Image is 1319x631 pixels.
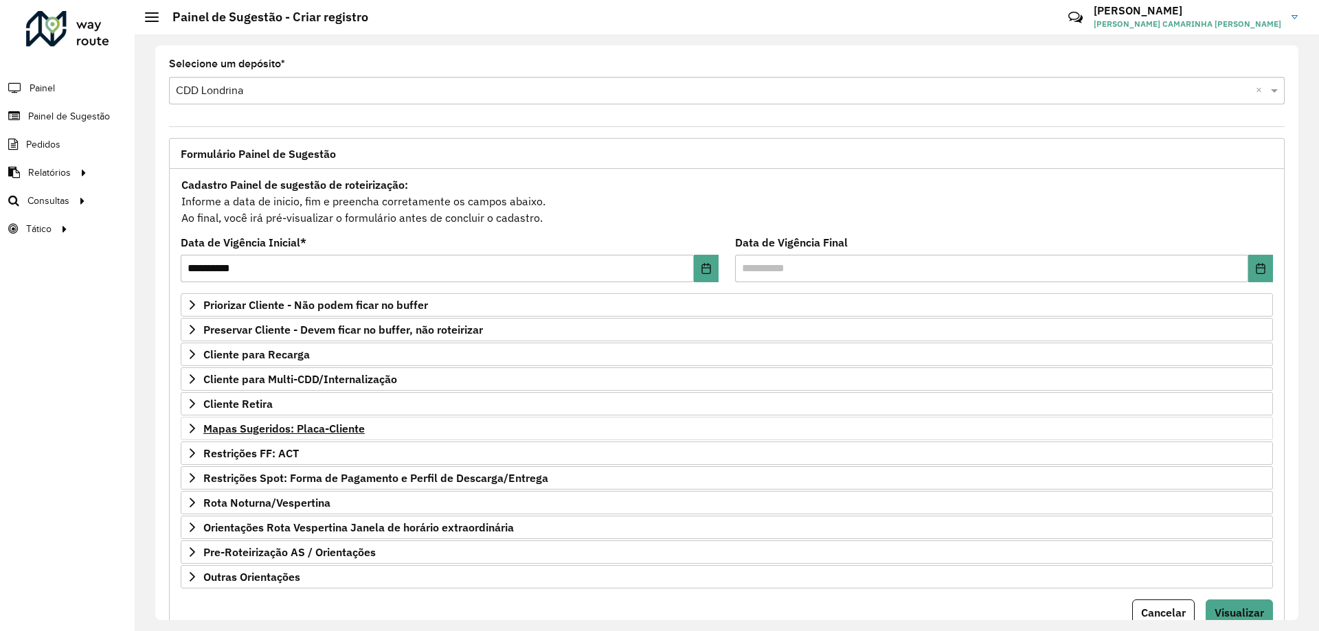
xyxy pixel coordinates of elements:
a: Restrições FF: ACT [181,441,1273,465]
span: Restrições FF: ACT [203,448,299,459]
span: Formulário Painel de Sugestão [181,148,336,159]
a: Outras Orientações [181,565,1273,588]
a: Cliente para Multi-CDD/Internalização [181,367,1273,391]
label: Data de Vigência Final [735,234,848,251]
a: Cliente Retira [181,392,1273,415]
span: Painel de Sugestão [28,109,110,124]
span: Cliente para Recarga [203,349,310,360]
span: Preservar Cliente - Devem ficar no buffer, não roteirizar [203,324,483,335]
h2: Painel de Sugestão - Criar registro [159,10,368,25]
a: Cliente para Recarga [181,343,1273,366]
a: Contato Rápido [1061,3,1090,32]
a: Preservar Cliente - Devem ficar no buffer, não roteirizar [181,318,1273,341]
span: Cliente Retira [203,398,273,409]
span: Priorizar Cliente - Não podem ficar no buffer [203,299,428,310]
button: Visualizar [1206,599,1273,626]
span: Mapas Sugeridos: Placa-Cliente [203,423,365,434]
strong: Cadastro Painel de sugestão de roteirização: [181,178,408,192]
span: Painel [30,81,55,95]
span: Pre-Roteirização AS / Orientações [203,547,376,558]
button: Choose Date [694,255,719,282]
span: Relatórios [28,165,71,180]
h3: [PERSON_NAME] [1094,4,1281,17]
a: Pre-Roteirização AS / Orientações [181,540,1273,564]
span: Tático [26,222,52,236]
span: Clear all [1256,82,1267,99]
a: Mapas Sugeridos: Placa-Cliente [181,417,1273,440]
span: Orientações Rota Vespertina Janela de horário extraordinária [203,522,514,533]
label: Data de Vigência Inicial [181,234,306,251]
span: Rota Noturna/Vespertina [203,497,330,508]
a: Priorizar Cliente - Não podem ficar no buffer [181,293,1273,317]
a: Restrições Spot: Forma de Pagamento e Perfil de Descarga/Entrega [181,466,1273,490]
span: Pedidos [26,137,60,152]
div: Informe a data de inicio, fim e preencha corretamente os campos abaixo. Ao final, você irá pré-vi... [181,176,1273,227]
button: Cancelar [1132,599,1195,626]
span: Consultas [27,194,69,208]
span: Cancelar [1141,606,1186,619]
a: Rota Noturna/Vespertina [181,491,1273,514]
button: Choose Date [1248,255,1273,282]
span: [PERSON_NAME] CAMARINHA [PERSON_NAME] [1094,18,1281,30]
span: Cliente para Multi-CDD/Internalização [203,374,397,385]
a: Orientações Rota Vespertina Janela de horário extraordinária [181,516,1273,539]
label: Selecione um depósito [169,56,285,72]
span: Outras Orientações [203,571,300,582]
span: Visualizar [1215,606,1264,619]
span: Restrições Spot: Forma de Pagamento e Perfil de Descarga/Entrega [203,472,548,483]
